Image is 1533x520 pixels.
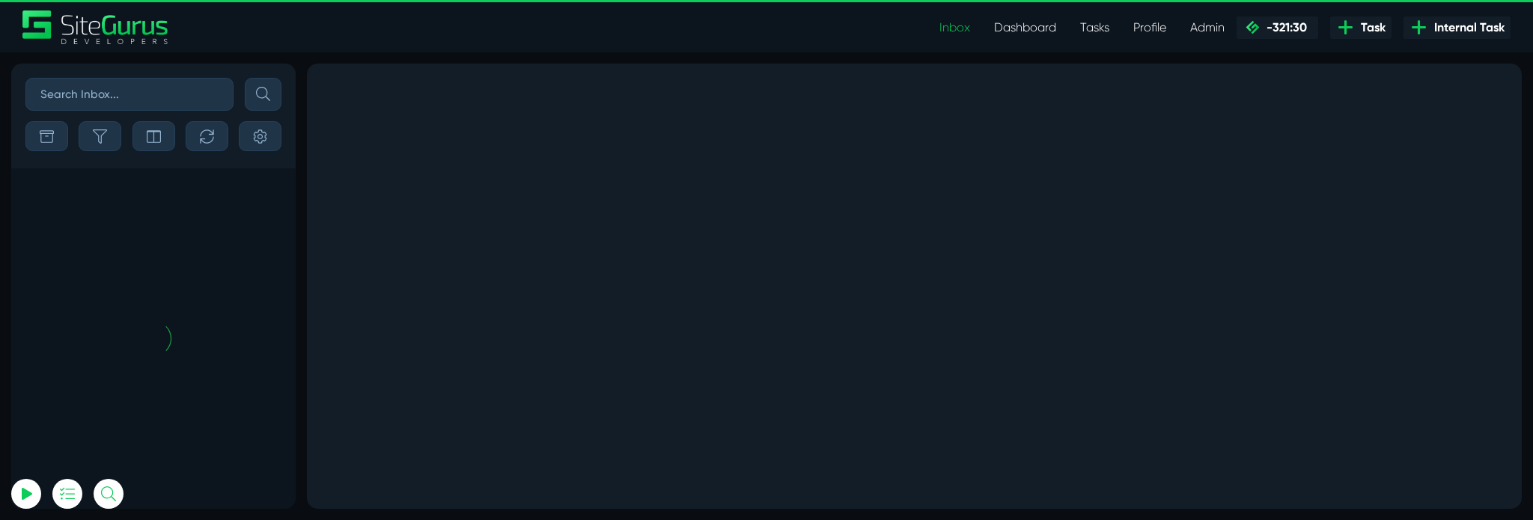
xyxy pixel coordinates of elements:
a: SiteGurus [22,10,169,44]
a: Internal Task [1404,16,1511,39]
span: Internal Task [1428,19,1505,37]
a: -321:30 [1237,16,1318,39]
span: -321:30 [1261,20,1307,34]
img: Sitegurus Logo [22,10,169,44]
a: Dashboard [982,13,1068,43]
a: Inbox [927,13,982,43]
span: Task [1355,19,1386,37]
a: Admin [1178,13,1237,43]
a: Profile [1121,13,1178,43]
input: Search Inbox... [25,78,234,111]
a: Task [1330,16,1392,39]
a: Tasks [1068,13,1121,43]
